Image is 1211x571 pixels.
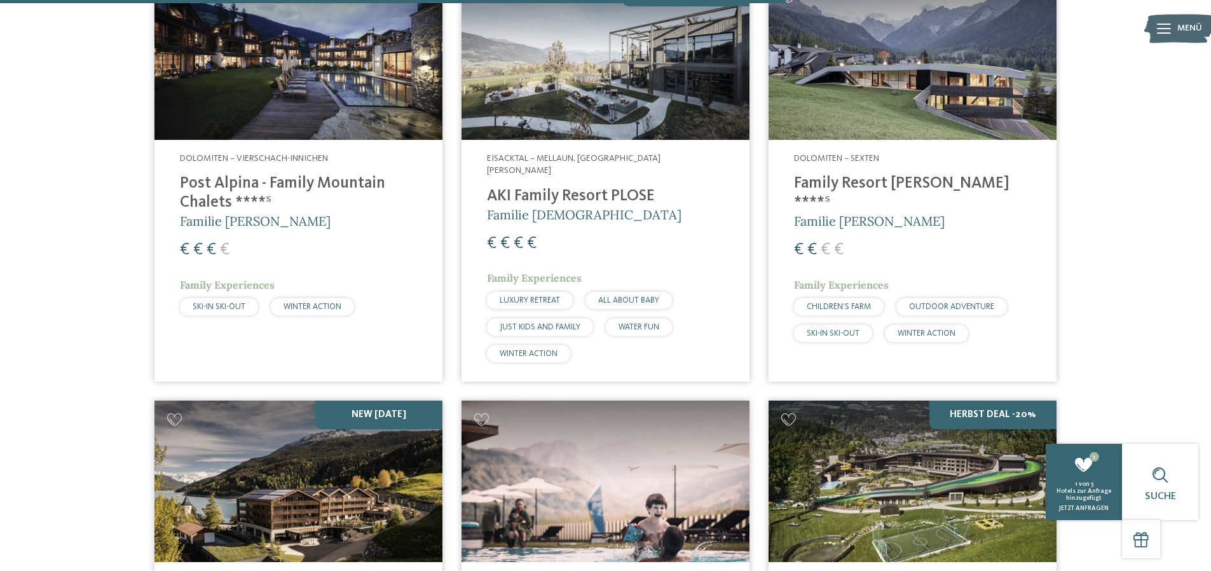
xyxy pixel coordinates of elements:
[794,213,945,229] span: Familie [PERSON_NAME]
[500,235,510,252] span: €
[180,154,328,163] span: Dolomiten – Vierschach-Innichen
[807,303,871,311] span: CHILDREN’S FARM
[180,279,275,291] span: Family Experiences
[807,242,817,258] span: €
[180,242,189,258] span: €
[284,303,341,311] span: WINTER ACTION
[500,296,560,305] span: LUXURY RETREAT
[487,187,724,206] h4: AKI Family Resort PLOSE
[821,242,830,258] span: €
[1057,488,1111,501] span: Hotels zur Anfrage hinzugefügt
[180,174,417,212] h4: Post Alpina - Family Mountain Chalets ****ˢ
[794,242,804,258] span: €
[794,279,889,291] span: Family Experiences
[487,235,496,252] span: €
[487,272,582,284] span: Family Experiences
[807,329,859,338] span: SKI-IN SKI-OUT
[193,242,203,258] span: €
[1091,481,1093,487] span: 5
[487,154,660,175] span: Eisacktal – Mellaun, [GEOGRAPHIC_DATA][PERSON_NAME]
[794,154,879,163] span: Dolomiten – Sexten
[1059,505,1109,511] span: jetzt anfragen
[1090,452,1099,462] span: 1
[834,242,844,258] span: €
[909,303,994,311] span: OUTDOOR ADVENTURE
[769,401,1057,563] img: Familienhotels gesucht? Hier findet ihr die besten!
[794,174,1031,212] h4: Family Resort [PERSON_NAME] ****ˢ
[154,401,442,563] img: Familienhotels gesucht? Hier findet ihr die besten!
[527,235,537,252] span: €
[1079,481,1090,487] span: von
[898,329,955,338] span: WINTER ACTION
[1046,444,1122,520] a: 1 1 von 5 Hotels zur Anfrage hinzugefügt jetzt anfragen
[500,350,558,358] span: WINTER ACTION
[619,323,659,331] span: WATER FUN
[487,207,681,223] span: Familie [DEMOGRAPHIC_DATA]
[180,213,331,229] span: Familie [PERSON_NAME]
[1145,492,1176,502] span: Suche
[220,242,229,258] span: €
[1075,481,1078,487] span: 1
[514,235,523,252] span: €
[500,323,580,331] span: JUST KIDS AND FAMILY
[193,303,245,311] span: SKI-IN SKI-OUT
[207,242,216,258] span: €
[598,296,659,305] span: ALL ABOUT BABY
[462,401,749,563] img: Familienhotels gesucht? Hier findet ihr die besten!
